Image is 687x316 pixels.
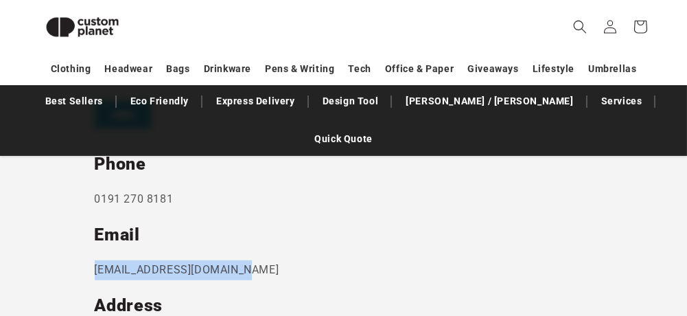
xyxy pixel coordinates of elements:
[588,57,636,81] a: Umbrellas
[209,89,302,113] a: Express Delivery
[95,190,593,210] p: 0191 270 8181
[166,57,189,81] a: Bags
[38,89,110,113] a: Best Sellers
[307,127,380,151] a: Quick Quote
[95,224,593,246] h2: Email
[399,89,580,113] a: [PERSON_NAME] / [PERSON_NAME]
[51,57,91,81] a: Clothing
[348,57,371,81] a: Tech
[95,153,593,175] h2: Phone
[34,5,130,49] img: Custom Planet
[95,260,593,280] p: [EMAIL_ADDRESS][DOMAIN_NAME]
[565,12,595,42] summary: Search
[204,57,251,81] a: Drinkware
[316,89,386,113] a: Design Tool
[618,250,687,316] iframe: Chat Widget
[124,89,196,113] a: Eco Friendly
[467,57,518,81] a: Giveaways
[385,57,454,81] a: Office & Paper
[265,57,334,81] a: Pens & Writing
[104,57,152,81] a: Headwear
[594,89,649,113] a: Services
[533,57,574,81] a: Lifestyle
